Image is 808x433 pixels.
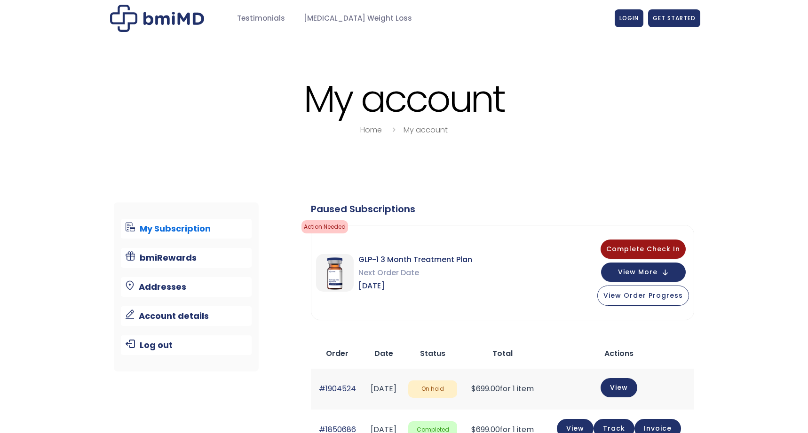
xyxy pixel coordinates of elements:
[471,383,500,394] span: 699.00
[648,9,700,27] a: GET STARTED
[326,348,349,359] span: Order
[301,220,348,233] span: Action Needed
[619,14,639,22] span: LOGIN
[311,202,694,216] div: Paused Subscriptions
[358,266,472,279] span: Next Order Date
[420,348,445,359] span: Status
[618,269,657,275] span: View More
[121,277,252,297] a: Addresses
[360,124,382,135] a: Home
[110,5,204,32] img: My account
[121,335,252,355] a: Log out
[121,248,252,268] a: bmiRewards
[294,9,421,28] a: [MEDICAL_DATA] Weight Loss
[606,244,680,254] span: Complete Check In
[471,383,476,394] span: $
[404,124,448,135] a: My account
[304,13,412,24] span: [MEDICAL_DATA] Weight Loss
[603,291,683,300] span: View Order Progress
[601,378,637,397] a: View
[371,383,396,394] time: [DATE]
[121,219,252,239] a: My Subscription
[653,14,696,22] span: GET STARTED
[601,240,686,259] button: Complete Check In
[408,380,457,398] span: On hold
[597,286,689,306] button: View Order Progress
[358,253,472,266] span: GLP-1 3 Month Treatment Plan
[601,263,686,282] button: View More
[114,202,259,371] nav: Account pages
[121,306,252,326] a: Account details
[228,9,294,28] a: Testimonials
[492,348,513,359] span: Total
[462,369,543,410] td: for 1 item
[319,383,356,394] a: #1904524
[358,279,472,293] span: [DATE]
[604,348,634,359] span: Actions
[237,13,285,24] span: Testimonials
[615,9,643,27] a: LOGIN
[108,79,700,119] h1: My account
[374,348,393,359] span: Date
[388,124,399,135] i: breadcrumbs separator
